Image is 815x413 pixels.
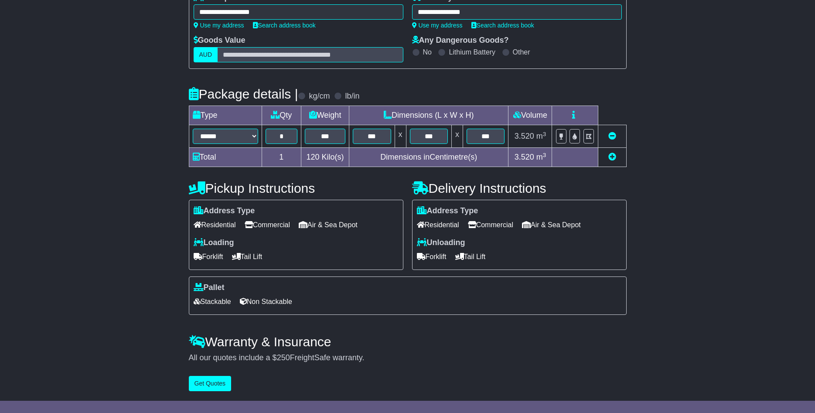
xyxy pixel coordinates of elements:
[455,250,486,263] span: Tail Lift
[301,106,349,125] td: Weight
[189,334,627,349] h4: Warranty & Insurance
[194,283,225,293] label: Pallet
[240,295,292,308] span: Non Stackable
[277,353,290,362] span: 250
[412,36,509,45] label: Any Dangerous Goods?
[194,22,244,29] a: Use my address
[299,218,358,232] span: Air & Sea Depot
[189,106,262,125] td: Type
[194,206,255,216] label: Address Type
[451,125,463,148] td: x
[471,22,534,29] a: Search address book
[349,148,508,167] td: Dimensions in Centimetre(s)
[468,218,513,232] span: Commercial
[508,106,552,125] td: Volume
[309,92,330,101] label: kg/cm
[194,238,234,248] label: Loading
[417,250,447,263] span: Forklift
[412,22,463,29] a: Use my address
[189,148,262,167] td: Total
[307,153,320,161] span: 120
[232,250,263,263] span: Tail Lift
[245,218,290,232] span: Commercial
[417,238,465,248] label: Unloading
[417,218,459,232] span: Residential
[262,148,301,167] td: 1
[543,131,546,137] sup: 3
[194,250,223,263] span: Forklift
[194,47,218,62] label: AUD
[189,87,298,101] h4: Package details |
[189,376,232,391] button: Get Quotes
[189,181,403,195] h4: Pickup Instructions
[423,48,432,56] label: No
[194,295,231,308] span: Stackable
[345,92,359,101] label: lb/in
[608,153,616,161] a: Add new item
[412,181,627,195] h4: Delivery Instructions
[522,218,581,232] span: Air & Sea Depot
[513,48,530,56] label: Other
[194,218,236,232] span: Residential
[536,153,546,161] span: m
[253,22,316,29] a: Search address book
[417,206,478,216] label: Address Type
[189,353,627,363] div: All our quotes include a $ FreightSafe warranty.
[608,132,616,140] a: Remove this item
[349,106,508,125] td: Dimensions (L x W x H)
[515,153,534,161] span: 3.520
[515,132,534,140] span: 3.520
[536,132,546,140] span: m
[262,106,301,125] td: Qty
[395,125,406,148] td: x
[543,152,546,158] sup: 3
[194,36,246,45] label: Goods Value
[449,48,495,56] label: Lithium Battery
[301,148,349,167] td: Kilo(s)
